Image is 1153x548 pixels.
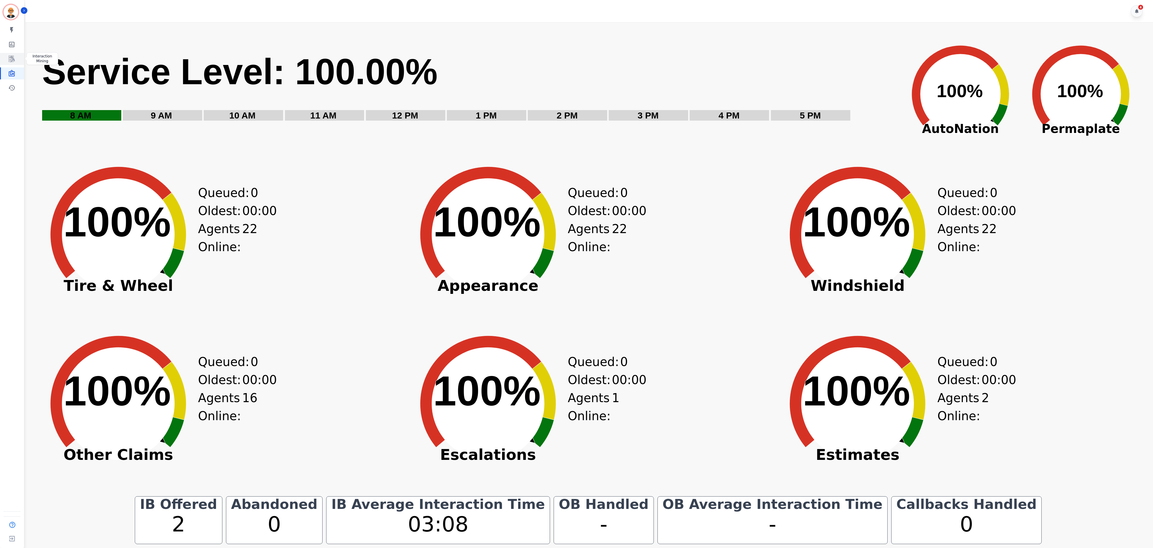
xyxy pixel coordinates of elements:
div: 2 [139,509,218,540]
div: Oldest: [198,371,243,389]
span: Permaplate [1021,120,1141,138]
div: Queued: [198,353,243,371]
text: 100% [63,198,171,245]
text: 100% [802,367,910,414]
span: 00:00 [242,371,277,389]
text: 9 AM [151,110,172,120]
span: 22 [981,220,997,256]
div: Agents Online: [568,220,619,256]
text: 100% [937,81,983,101]
div: Oldest: [937,371,982,389]
text: 100% [63,367,171,414]
span: 00:00 [981,202,1016,220]
span: Tire & Wheel [36,283,201,289]
span: Other Claims [36,452,201,458]
span: 0 [620,184,628,202]
text: 2 PM [557,110,578,120]
span: 0 [620,353,628,371]
div: 0 [230,509,319,540]
div: Agents Online: [568,389,619,425]
text: 100% [1057,81,1103,101]
span: 00:00 [612,202,647,220]
div: Queued: [937,353,982,371]
span: Estimates [775,452,940,458]
div: Agents Online: [198,220,249,256]
span: Escalations [405,452,571,458]
text: 100% [802,198,910,245]
text: 11 AM [310,110,336,120]
div: Callbacks Handled [895,500,1038,509]
div: Queued: [937,184,982,202]
div: Queued: [198,184,243,202]
text: Service Level: 100.00% [42,51,437,92]
div: Oldest: [568,371,613,389]
div: IB Offered [139,500,218,509]
div: 03:08 [330,509,546,540]
div: - [661,509,884,540]
span: 16 [242,389,258,425]
span: 0 [251,353,258,371]
div: Queued: [568,184,613,202]
span: 2 [981,389,989,425]
div: Agents Online: [937,220,988,256]
text: 8 AM [70,110,91,120]
div: Agents Online: [937,389,988,425]
text: 3 PM [638,110,659,120]
span: 22 [242,220,258,256]
div: - [558,509,650,540]
span: 0 [990,184,997,202]
div: OB Average Interaction Time [661,500,884,509]
text: 1 PM [476,110,497,120]
span: Appearance [405,283,571,289]
svg: Service Level: 0% [42,50,896,130]
span: 00:00 [612,371,647,389]
div: Oldest: [568,202,613,220]
div: OB Handled [558,500,650,509]
div: Oldest: [937,202,982,220]
span: 0 [990,353,997,371]
div: 0 [895,509,1038,540]
span: 0 [251,184,258,202]
span: 00:00 [981,371,1016,389]
div: Agents Online: [198,389,249,425]
div: Queued: [568,353,613,371]
span: 1 [612,389,619,425]
div: IB Average Interaction Time [330,500,546,509]
div: 4 [1138,5,1143,10]
span: Windshield [775,283,940,289]
img: Bordered avatar [4,5,18,19]
span: 00:00 [242,202,277,220]
text: 100% [433,367,541,414]
span: AutoNation [900,120,1021,138]
text: 4 PM [719,110,740,120]
div: Oldest: [198,202,243,220]
text: 100% [433,198,541,245]
span: 22 [612,220,627,256]
text: 5 PM [800,110,821,120]
div: Abandoned [230,500,319,509]
text: 12 PM [392,110,418,120]
text: 10 AM [229,110,255,120]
